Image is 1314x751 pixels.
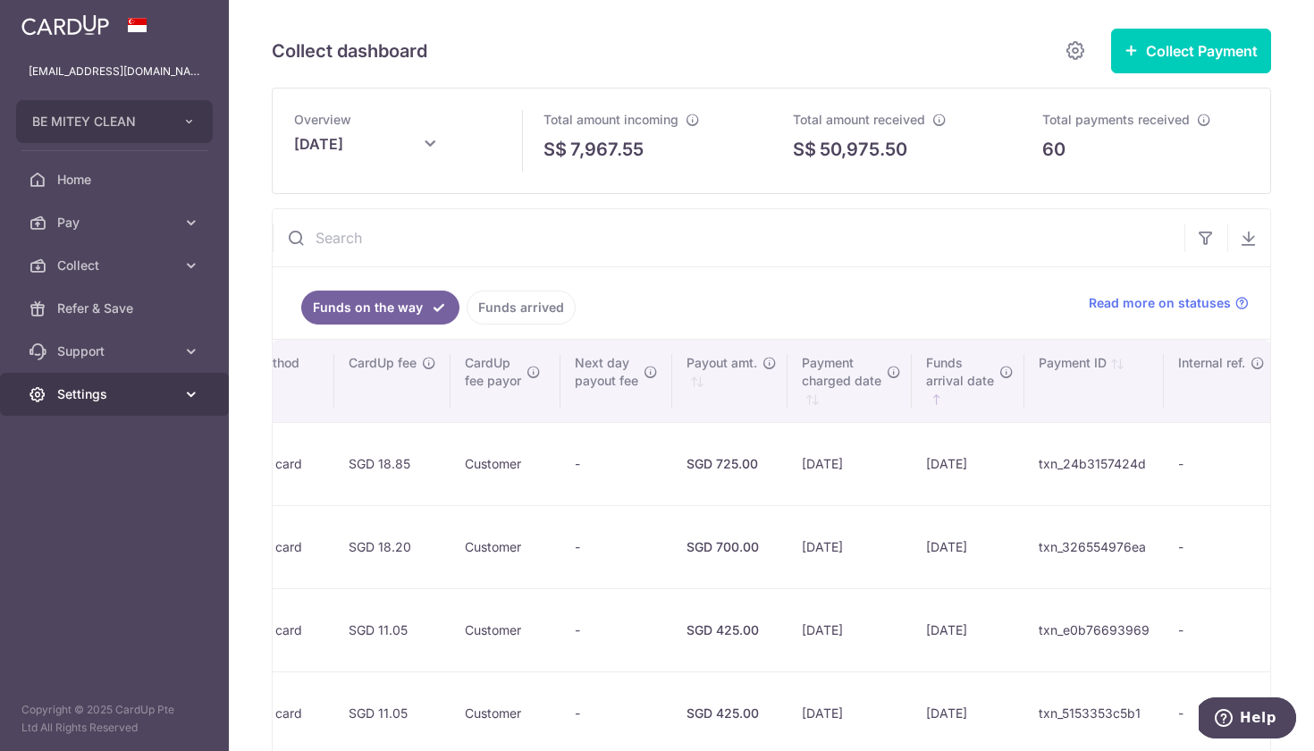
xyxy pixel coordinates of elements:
span: Home [57,171,175,189]
a: Funds arrived [467,291,576,325]
span: Read more on statuses [1089,294,1231,312]
span: Payout amt. [686,354,757,372]
span: Support [57,342,175,360]
th: Fundsarrival date : activate to sort column ascending [912,340,1024,422]
th: CardUpfee payor [451,340,560,422]
span: Overview [294,112,351,127]
div: SGD 425.00 [686,621,773,639]
th: Internal ref. [1164,340,1286,422]
span: Total amount incoming [543,112,678,127]
td: [DATE] [788,422,912,505]
img: CardUp [21,14,109,36]
div: SGD 700.00 [686,538,773,556]
td: [DATE] [788,505,912,588]
td: Customer [451,588,560,671]
span: Total amount received [793,112,925,127]
span: S$ [543,136,567,163]
td: txn_e0b76693969 [1024,588,1164,671]
input: Search [273,209,1184,266]
th: Payout amt. : activate to sort column ascending [672,340,788,422]
td: SGD 18.20 [334,505,451,588]
span: Total payments received [1042,112,1190,127]
p: 7,967.55 [570,136,644,163]
td: - [1164,588,1286,671]
td: - [1164,505,1286,588]
span: Internal ref. [1178,354,1245,372]
th: Payment ID: activate to sort column ascending [1024,340,1164,422]
div: SGD 425.00 [686,705,773,722]
span: Refer & Save [57,300,175,317]
span: Collect [57,257,175,274]
p: [EMAIL_ADDRESS][DOMAIN_NAME] [29,63,200,80]
h5: Collect dashboard [272,37,427,65]
button: Collect Payment [1111,29,1271,73]
td: Customer [451,422,560,505]
td: txn_24b3157424d [1024,422,1164,505]
td: - [1164,422,1286,505]
span: CardUp fee payor [465,354,521,390]
div: SGD 725.00 [686,455,773,473]
td: - [560,422,672,505]
td: [DATE] [788,588,912,671]
p: 60 [1042,136,1066,163]
span: Help [41,13,78,29]
td: - [560,588,672,671]
td: [DATE] [912,505,1024,588]
td: [DATE] [912,588,1024,671]
td: txn_326554976ea [1024,505,1164,588]
td: SGD 18.85 [334,422,451,505]
span: CardUp fee [349,354,417,372]
a: Funds on the way [301,291,459,325]
td: SGD 11.05 [334,588,451,671]
td: Customer [451,505,560,588]
p: 50,975.50 [820,136,907,163]
th: Next daypayout fee [560,340,672,422]
button: BE MITEY CLEAN [16,100,213,143]
td: - [560,505,672,588]
span: Settings [57,385,175,403]
span: Funds arrival date [926,354,994,390]
span: BE MITEY CLEAN [32,113,164,131]
span: Payment charged date [802,354,881,390]
span: Pay [57,214,175,232]
iframe: Opens a widget where you can find more information [1199,697,1296,742]
span: S$ [793,136,816,163]
td: [DATE] [912,422,1024,505]
span: Next day payout fee [575,354,638,390]
th: CardUp fee [334,340,451,422]
th: Paymentcharged date : activate to sort column ascending [788,340,912,422]
a: Read more on statuses [1089,294,1249,312]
